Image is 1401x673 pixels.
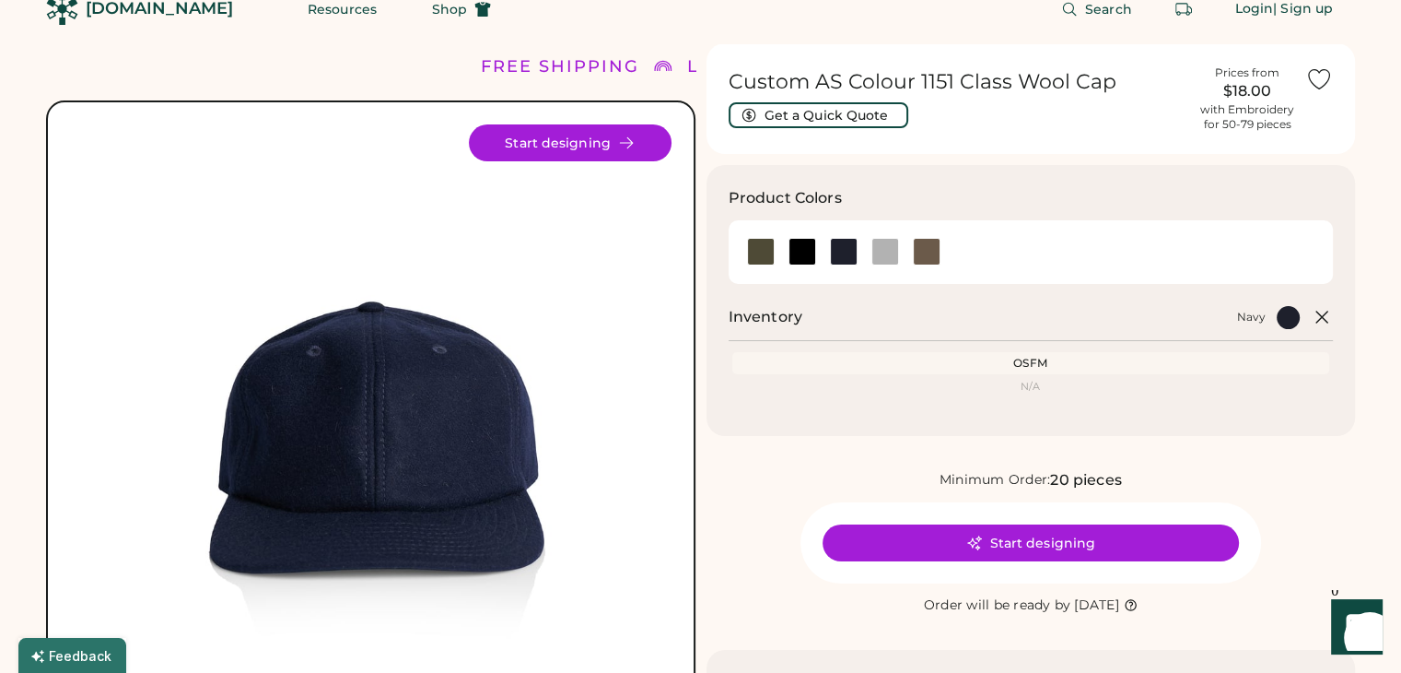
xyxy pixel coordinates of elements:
div: with Embroidery for 50-79 pieces [1200,102,1294,132]
div: Minimum Order: [940,471,1051,490]
h1: Custom AS Colour 1151 Class Wool Cap [729,69,1190,95]
h2: Inventory [729,306,802,328]
div: FREE SHIPPING [481,54,639,79]
div: Prices from [1215,65,1279,80]
button: Start designing [469,124,671,161]
div: Navy [1237,310,1266,325]
button: Get a Quick Quote [729,102,908,128]
button: Start designing [823,525,1239,561]
span: Search [1085,3,1132,16]
div: N/A [736,382,1326,392]
div: $18.00 [1200,80,1294,102]
h3: Product Colors [729,187,842,209]
iframe: Front Chat [1313,590,1393,669]
div: 20 pieces [1050,469,1121,491]
div: LOWER 48 STATES [687,54,873,79]
span: Shop [432,3,467,16]
div: Order will be ready by [924,596,1071,615]
div: [DATE] [1074,596,1119,615]
div: OSFM [736,356,1326,371]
